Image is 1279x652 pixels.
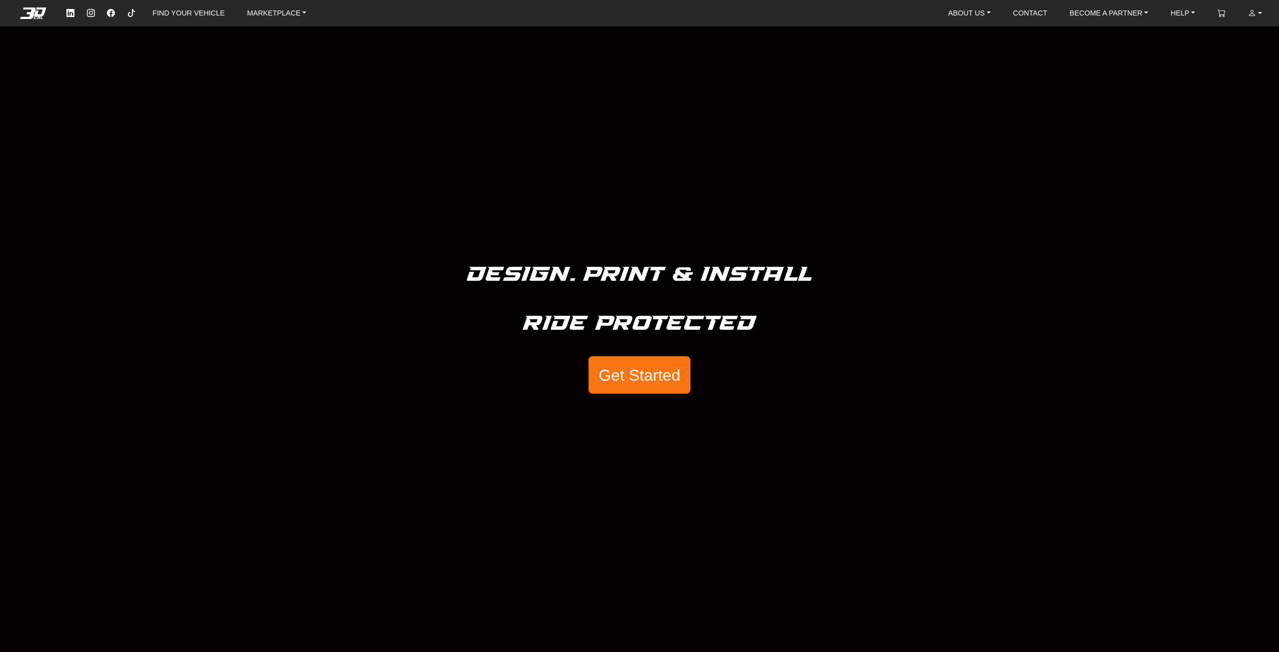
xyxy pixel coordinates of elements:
a: BECOME A PARTNER [1066,4,1152,22]
a: MARKETPLACE [243,4,311,22]
a: FIND YOUR VEHICLE [148,4,228,22]
h5: Ride Protected [523,307,756,340]
a: HELP [1167,4,1199,22]
button: Get Started [589,356,690,394]
a: CONTACT [1009,4,1051,22]
a: ABOUT US [944,4,995,22]
h5: Design. Print & Install [467,258,812,291]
